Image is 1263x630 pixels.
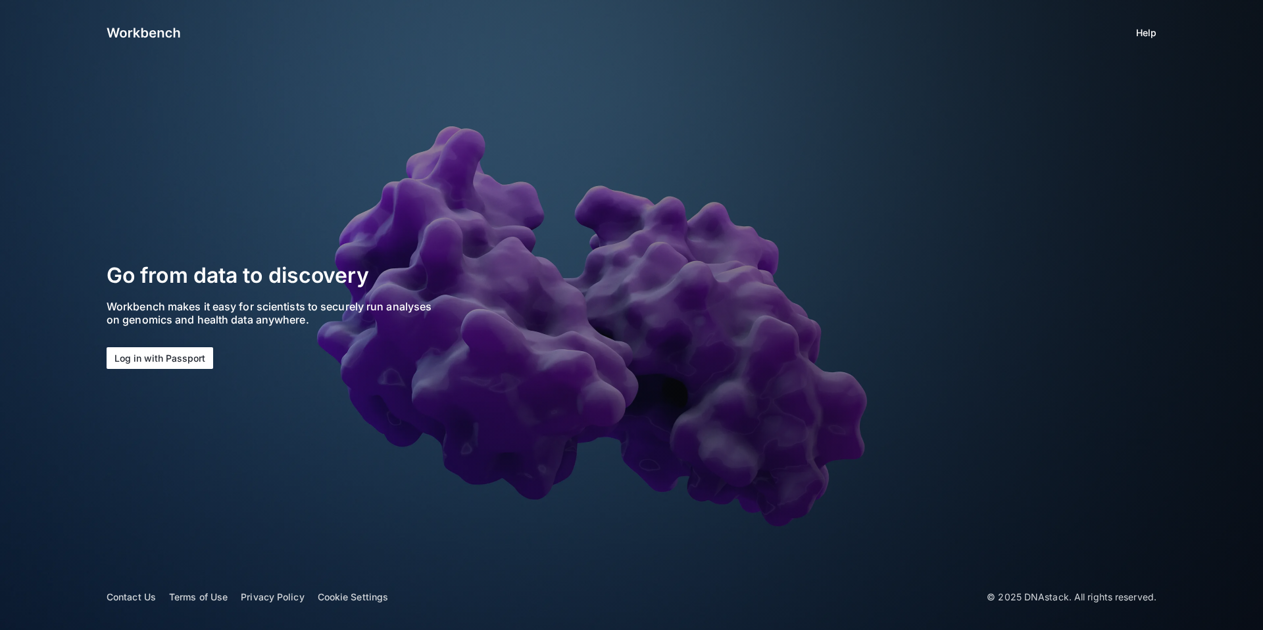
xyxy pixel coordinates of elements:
[1136,26,1156,39] a: Help
[318,591,389,602] a: Cookie Settings
[169,591,228,602] a: Terms of Use
[987,591,1156,604] p: © 2025 DNAstack. All rights reserved.
[107,261,517,291] h2: Go from data to discovery
[107,347,213,369] button: Log in with Passport
[241,591,304,602] a: Privacy Policy
[107,591,156,602] a: Contact Us
[107,25,180,41] img: logo
[107,301,446,326] p: Workbench makes it easy for scientists to securely run analyses on genomics and health data anywh...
